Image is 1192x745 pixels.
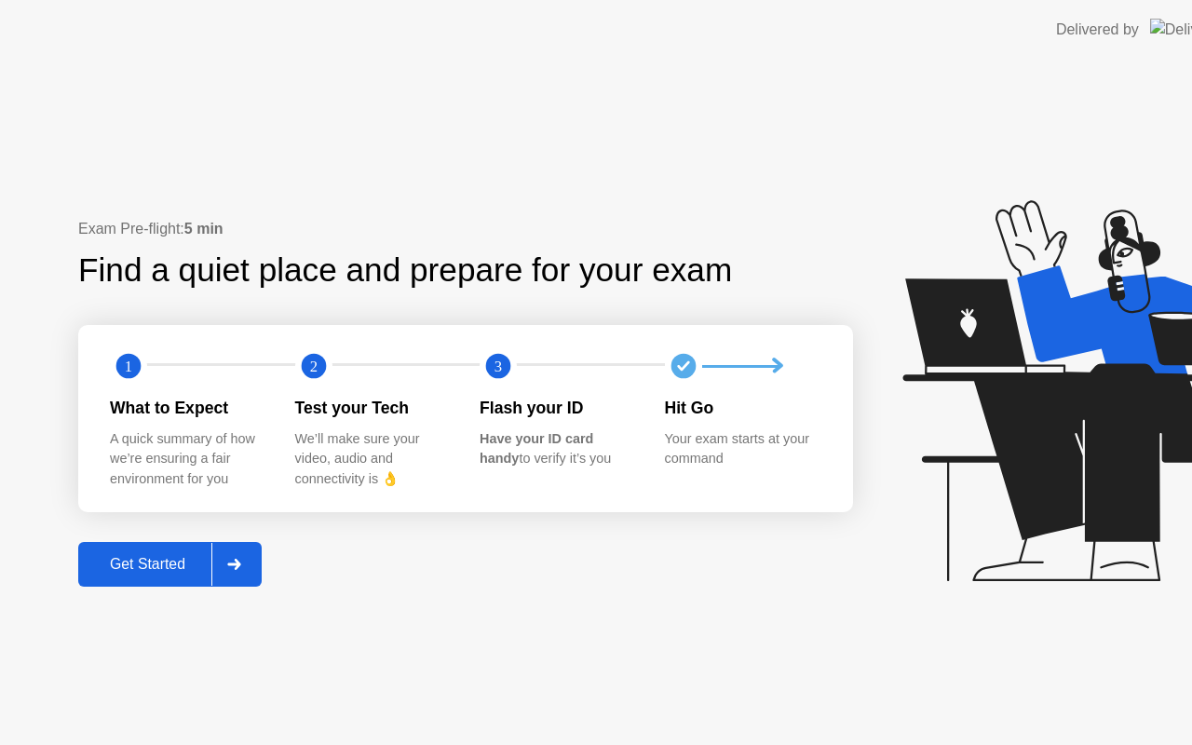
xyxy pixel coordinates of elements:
[309,358,317,375] text: 2
[110,396,265,420] div: What to Expect
[665,396,820,420] div: Hit Go
[84,556,211,573] div: Get Started
[78,542,262,587] button: Get Started
[480,396,635,420] div: Flash your ID
[494,358,502,375] text: 3
[295,429,451,490] div: We’ll make sure your video, audio and connectivity is 👌
[110,429,265,490] div: A quick summary of how we’re ensuring a fair environment for you
[184,221,223,237] b: 5 min
[665,429,820,469] div: Your exam starts at your command
[1056,19,1139,41] div: Delivered by
[480,431,593,467] b: Have your ID card handy
[125,358,132,375] text: 1
[295,396,451,420] div: Test your Tech
[78,246,735,295] div: Find a quiet place and prepare for your exam
[480,429,635,469] div: to verify it’s you
[78,218,853,240] div: Exam Pre-flight:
